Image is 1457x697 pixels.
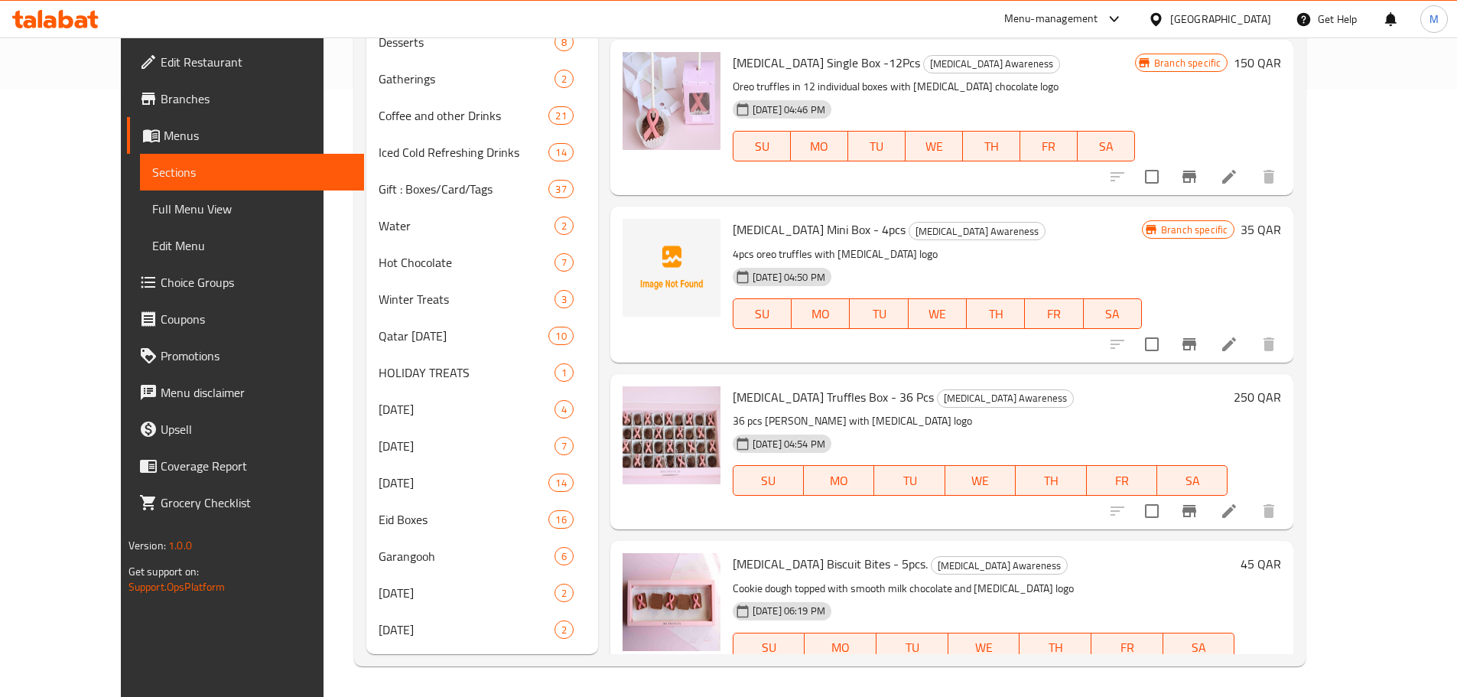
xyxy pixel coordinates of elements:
div: Iced Cold Refreshing Drinks14 [366,134,598,171]
div: HOLIDAY TREATS1 [366,354,598,391]
button: TH [967,298,1025,329]
button: MO [804,465,874,496]
span: Select to update [1136,161,1168,193]
span: 3 [555,292,573,307]
span: M [1429,11,1439,28]
span: WE [912,135,957,158]
a: Edit Menu [140,227,364,264]
a: Coverage Report [127,448,364,484]
div: items [555,217,574,235]
span: 2 [555,623,573,637]
span: Garangooh [379,547,555,565]
button: SA [1078,131,1135,161]
button: FR [1087,465,1157,496]
button: Branch-specific-item [1171,493,1208,529]
img: Breast Cancer Mini Box - 4pcs [623,219,720,317]
span: TH [969,135,1014,158]
div: items [555,437,574,455]
span: HOLIDAY TREATS [379,363,555,382]
span: Hot Chocolate [379,253,555,272]
button: TH [963,131,1020,161]
span: [DATE] 04:54 PM [746,437,831,451]
div: items [548,180,573,198]
span: SU [740,470,798,492]
div: Father's Day [379,620,555,639]
span: 16 [549,513,572,527]
span: TH [973,303,1019,325]
span: 14 [549,476,572,490]
div: items [555,33,574,51]
span: 10 [549,329,572,344]
span: 8 [555,35,573,50]
button: WE [945,465,1016,496]
a: Edit menu item [1220,168,1238,186]
div: [DATE]4 [366,391,598,428]
button: SU [733,298,792,329]
div: Ramadan [379,474,549,492]
button: Branch-specific-item [1171,326,1208,363]
div: Breast Cancer Awareness [923,55,1060,73]
span: [DATE] [379,400,555,419]
span: SA [1090,303,1136,325]
span: Coupons [161,310,352,328]
span: Sections [152,163,352,181]
div: Menu-management [1004,10,1098,28]
span: FR [1031,303,1077,325]
span: SU [740,135,785,158]
span: WE [951,470,1010,492]
span: MO [811,637,870,659]
a: Coupons [127,301,364,337]
span: [MEDICAL_DATA] Mini Box - 4pcs [733,218,906,241]
div: Breast Cancer Awareness [937,389,1074,408]
button: SA [1163,633,1235,663]
h6: 35 QAR [1241,219,1281,240]
button: MO [792,298,850,329]
span: Promotions [161,347,352,365]
div: items [548,510,573,529]
span: SU [740,637,799,659]
a: Choice Groups [127,264,364,301]
div: items [548,143,573,161]
button: TH [1020,633,1091,663]
span: Qatar [DATE] [379,327,549,345]
span: Choice Groups [161,273,352,292]
div: Water [379,217,555,235]
span: [MEDICAL_DATA] Awareness [938,389,1073,407]
span: Select to update [1136,495,1168,527]
button: FR [1020,131,1078,161]
button: WE [909,298,967,329]
span: Eid Boxes [379,510,549,529]
div: items [555,363,574,382]
span: Coverage Report [161,457,352,475]
button: TU [850,298,908,329]
div: Desserts [379,33,555,51]
p: Cookie dough topped with smooth milk chocolate and [MEDICAL_DATA] logo [733,579,1234,598]
button: MO [791,131,848,161]
span: [DATE] 04:50 PM [746,270,831,285]
div: items [548,474,573,492]
div: [DATE]14 [366,464,598,501]
a: Upsell [127,411,364,448]
button: SU [733,465,804,496]
div: Breast Cancer Awareness [931,556,1068,575]
span: Get support on: [128,562,199,581]
span: 1 [555,366,573,380]
span: Edit Restaurant [161,53,352,71]
span: Menus [164,126,352,145]
div: Qatar National Day [379,327,549,345]
button: TU [874,465,945,496]
span: Branch specific [1148,56,1227,70]
div: Winter Treats [379,290,555,308]
div: Desserts8 [366,24,598,60]
span: 2 [555,72,573,86]
button: WE [906,131,963,161]
div: Gift : Boxes/Card/Tags37 [366,171,598,207]
div: [DATE]2 [366,611,598,648]
button: delete [1250,493,1287,529]
div: items [555,290,574,308]
span: TU [880,470,938,492]
div: Coffee and other Drinks21 [366,97,598,134]
span: 21 [549,109,572,123]
a: Support.OpsPlatform [128,577,226,597]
